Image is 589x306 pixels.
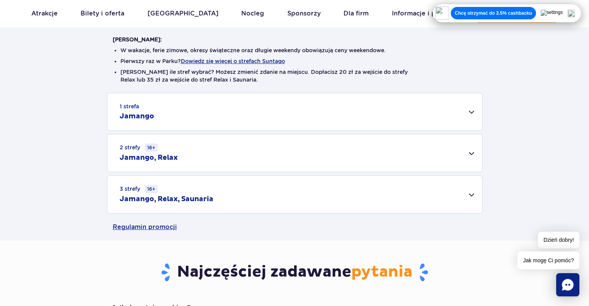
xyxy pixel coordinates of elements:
[538,232,579,248] span: Dzień dobry!
[287,4,321,23] a: Sponsorzy
[113,262,477,282] h3: Najczęściej zadawane
[392,4,453,23] a: Informacje i pomoc
[343,4,369,23] a: Dla firm
[241,4,264,23] a: Nocleg
[31,4,58,23] a: Atrakcje
[120,185,158,193] small: 3 strefy
[120,144,158,152] small: 2 strefy
[120,195,213,204] h2: Jamango, Relax, Saunaria
[120,57,469,65] li: Pierwszy raz w Parku?
[145,144,158,152] small: 16+
[120,153,178,162] h2: Jamango, Relax
[148,4,218,23] a: [GEOGRAPHIC_DATA]
[120,112,154,121] h2: Jamango
[556,273,579,296] div: Chat
[517,251,579,269] span: Jak mogę Ci pomóc?
[181,58,285,64] button: Dowiedz się więcej o strefach Suntago
[120,46,469,54] li: W wakacje, ferie zimowe, okresy świąteczne oraz długie weekendy obowiązują ceny weekendowe.
[120,103,139,110] small: 1 strefa
[145,185,158,193] small: 16+
[120,68,469,84] li: [PERSON_NAME] ile stref wybrać? Możesz zmienić zdanie na miejscu. Dopłacisz 20 zł za wejście do s...
[113,214,477,241] a: Regulamin promocji
[113,36,162,43] strong: [PERSON_NAME]:
[351,262,412,282] span: pytania
[81,4,124,23] a: Bilety i oferta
